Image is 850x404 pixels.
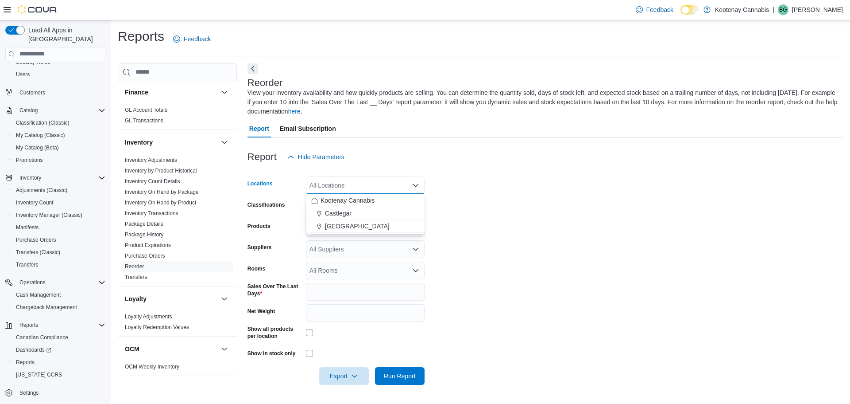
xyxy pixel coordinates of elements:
span: Reports [19,322,38,329]
span: Reports [16,320,105,330]
a: Inventory On Hand by Package [125,189,199,195]
span: Kootenay Cannabis [321,196,375,205]
a: Dashboards [12,345,55,355]
button: Next [247,63,258,74]
span: GL Transactions [125,117,163,124]
span: [GEOGRAPHIC_DATA] [325,222,390,231]
h3: Inventory [125,138,153,147]
button: Inventory [2,172,109,184]
a: My Catalog (Beta) [12,142,62,153]
a: Purchase Orders [12,235,60,245]
button: Classification (Classic) [9,117,109,129]
button: Pricing [219,383,230,394]
button: OCM [219,344,230,354]
a: Chargeback Management [12,302,81,313]
button: My Catalog (Classic) [9,129,109,141]
span: Dashboards [12,345,105,355]
span: Transfers (Classic) [16,249,60,256]
span: Washington CCRS [12,369,105,380]
button: Inventory [219,137,230,148]
a: Reports [12,357,38,368]
span: Castlegar [325,209,352,218]
span: Loyalty Redemption Values [125,324,189,331]
span: Purchase Orders [16,236,56,243]
button: Export [319,367,369,385]
span: Transfers [12,259,105,270]
a: Package Details [125,221,163,227]
a: Inventory Count [12,197,57,208]
span: Classification (Classic) [16,119,70,126]
a: Product Expirations [125,242,171,248]
a: Reorder [125,263,144,270]
span: Export [325,367,363,385]
label: Locations [247,180,273,187]
h3: Reorder [247,78,282,88]
button: Kootenay Cannabis [306,194,425,207]
span: Report [249,120,269,137]
span: Inventory Count [16,199,54,206]
div: Finance [118,105,237,129]
label: Show in stock only [247,350,296,357]
button: Run Report [375,367,425,385]
span: Catalog [16,105,105,116]
h1: Reports [118,27,164,45]
button: Reports [16,320,42,330]
button: Adjustments (Classic) [9,184,109,196]
div: Choose from the following options [306,194,425,233]
button: Cash Management [9,289,109,301]
span: Email Subscription [280,120,336,137]
a: Package History [125,231,163,238]
a: here [288,108,301,115]
span: GL Account Totals [125,106,167,114]
a: Promotions [12,155,46,165]
span: [US_STATE] CCRS [16,371,62,378]
p: Kootenay Cannabis [715,4,769,15]
label: Net Weight [247,308,275,315]
button: Inventory Manager (Classic) [9,209,109,221]
a: Users [12,69,33,80]
a: [US_STATE] CCRS [12,369,66,380]
span: Classification (Classic) [12,118,105,128]
button: Settings [2,386,109,399]
h3: Report [247,152,277,162]
span: Inventory [16,173,105,183]
a: Canadian Compliance [12,332,72,343]
button: Operations [2,276,109,289]
span: Purchase Orders [12,235,105,245]
label: Suppliers [247,244,272,251]
a: Feedback [170,30,214,48]
h3: OCM [125,345,139,353]
span: Adjustments (Classic) [12,185,105,196]
span: Inventory On Hand by Package [125,188,199,196]
span: Feedback [646,5,673,14]
span: Inventory Adjustments [125,157,177,164]
button: Manifests [9,221,109,234]
h3: Pricing [125,384,146,393]
span: Cash Management [12,290,105,300]
span: Cash Management [16,291,61,298]
button: Catalog [16,105,41,116]
a: Inventory Count Details [125,178,180,184]
span: BG [779,4,787,15]
p: [PERSON_NAME] [792,4,843,15]
span: Catalog [19,107,38,114]
label: Sales Over The Last Days [247,283,302,297]
a: GL Account Totals [125,107,167,113]
button: Promotions [9,154,109,166]
button: [GEOGRAPHIC_DATA] [306,220,425,233]
button: [US_STATE] CCRS [9,369,109,381]
button: Castlegar [306,207,425,220]
a: Inventory by Product Historical [125,168,197,174]
button: Inventory [125,138,217,147]
button: My Catalog (Beta) [9,141,109,154]
span: Package Details [125,220,163,227]
button: Hide Parameters [284,148,348,166]
span: Loyalty Adjustments [125,313,172,320]
a: OCM Weekly Inventory [125,364,179,370]
span: Purchase Orders [125,252,165,259]
a: Classification (Classic) [12,118,73,128]
span: My Catalog (Classic) [16,132,65,139]
div: OCM [118,361,237,376]
span: Package History [125,231,163,238]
